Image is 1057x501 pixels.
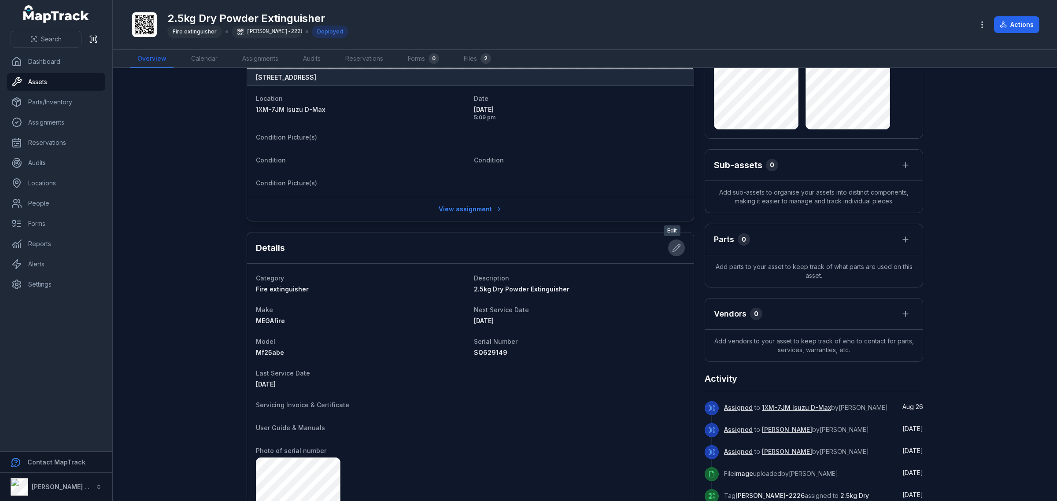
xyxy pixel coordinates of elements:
[705,255,923,287] span: Add parts to your asset to keep track of what parts are used on this asset.
[734,470,753,477] span: image
[474,105,685,121] time: 8/26/2025, 5:09:25 PM
[474,317,494,324] time: 11/1/2025, 12:00:00 AM
[7,174,105,192] a: Locations
[433,201,508,217] a: View assignment
[256,133,317,141] span: Condition Picture(s)
[7,235,105,253] a: Reports
[474,285,569,293] span: 2.5kg Dry Powder Extinguisher
[23,5,89,23] a: MapTrack
[41,35,62,44] span: Search
[994,16,1039,33] button: Actions
[7,276,105,293] a: Settings
[714,233,734,246] h3: Parts
[256,369,310,377] span: Last Service Date
[256,179,317,187] span: Condition Picture(s)
[256,424,325,431] span: User Guide & Manuals
[902,491,923,498] span: [DATE]
[256,306,273,313] span: Make
[32,483,93,490] strong: [PERSON_NAME] Air
[7,73,105,91] a: Assets
[7,53,105,70] a: Dashboard
[714,159,762,171] h2: Sub-assets
[256,338,275,345] span: Model
[902,425,923,432] span: [DATE]
[312,26,348,38] div: Deployed
[902,491,923,498] time: 4/28/2025, 11:51:27 AM
[714,308,747,320] h3: Vendors
[474,349,507,356] span: SQ629149
[766,159,778,171] div: 0
[256,317,285,324] span: MEGAfire
[724,403,753,412] a: Assigned
[724,404,888,411] span: to by [PERSON_NAME]
[296,50,328,68] a: Audits
[130,50,174,68] a: Overview
[256,380,276,388] time: 5/1/2025, 12:00:00 AM
[724,447,753,456] a: Assigned
[902,447,923,454] time: 7/31/2025, 9:04:40 AM
[474,317,494,324] span: [DATE]
[256,242,285,254] h2: Details
[902,425,923,432] time: 7/31/2025, 9:23:05 AM
[338,50,390,68] a: Reservations
[474,95,488,102] span: Date
[256,349,284,356] span: Mf25abe
[173,28,217,35] span: Fire extinguisher
[902,403,923,410] time: 8/26/2025, 5:09:25 PM
[705,372,737,385] h2: Activity
[184,50,225,68] a: Calendar
[429,53,439,64] div: 0
[457,50,498,68] a: Files2
[474,338,517,345] span: Serial Number
[7,93,105,111] a: Parts/Inventory
[474,306,529,313] span: Next Service Date
[705,181,923,213] span: Add sub-assets to organise your assets into distinct components, making it easier to manage and t...
[256,156,286,164] span: Condition
[664,225,680,236] span: Edit
[7,255,105,273] a: Alerts
[256,401,349,409] span: Servicing Invoice & Certificate
[256,447,326,454] span: Photo of serial number
[256,274,284,282] span: Category
[474,105,685,114] span: [DATE]
[474,114,685,121] span: 5:09 pm
[902,403,923,410] span: Aug 26
[235,50,285,68] a: Assignments
[762,403,831,412] a: 1XM-7JM Isuzu D-Max
[762,425,812,434] a: [PERSON_NAME]
[7,114,105,131] a: Assignments
[256,380,276,388] span: [DATE]
[256,105,467,114] a: 1XM-7JM Isuzu D-Max
[232,26,302,38] div: [PERSON_NAME]-2226
[7,215,105,232] a: Forms
[27,458,85,466] strong: Contact MapTrack
[167,11,348,26] h1: 2.5kg Dry Powder Extinguisher
[256,95,283,102] span: Location
[735,492,805,499] span: [PERSON_NAME]-2226
[480,53,491,64] div: 2
[256,73,316,82] strong: [STREET_ADDRESS]
[724,425,753,434] a: Assigned
[902,447,923,454] span: [DATE]
[474,274,509,282] span: Description
[724,470,838,477] span: File uploaded by [PERSON_NAME]
[256,285,309,293] span: Fire extinguisher
[474,156,504,164] span: Condition
[705,330,923,361] span: Add vendors to your asset to keep track of who to contact for parts, services, warranties, etc.
[7,195,105,212] a: People
[750,308,762,320] div: 0
[902,469,923,476] span: [DATE]
[7,154,105,172] a: Audits
[7,134,105,151] a: Reservations
[256,106,325,113] span: 1XM-7JM Isuzu D-Max
[738,233,750,246] div: 0
[762,447,812,456] a: [PERSON_NAME]
[11,31,81,48] button: Search
[724,448,869,455] span: to by [PERSON_NAME]
[401,50,446,68] a: Forms0
[724,426,869,433] span: to by [PERSON_NAME]
[902,469,923,476] time: 4/28/2025, 11:52:20 AM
